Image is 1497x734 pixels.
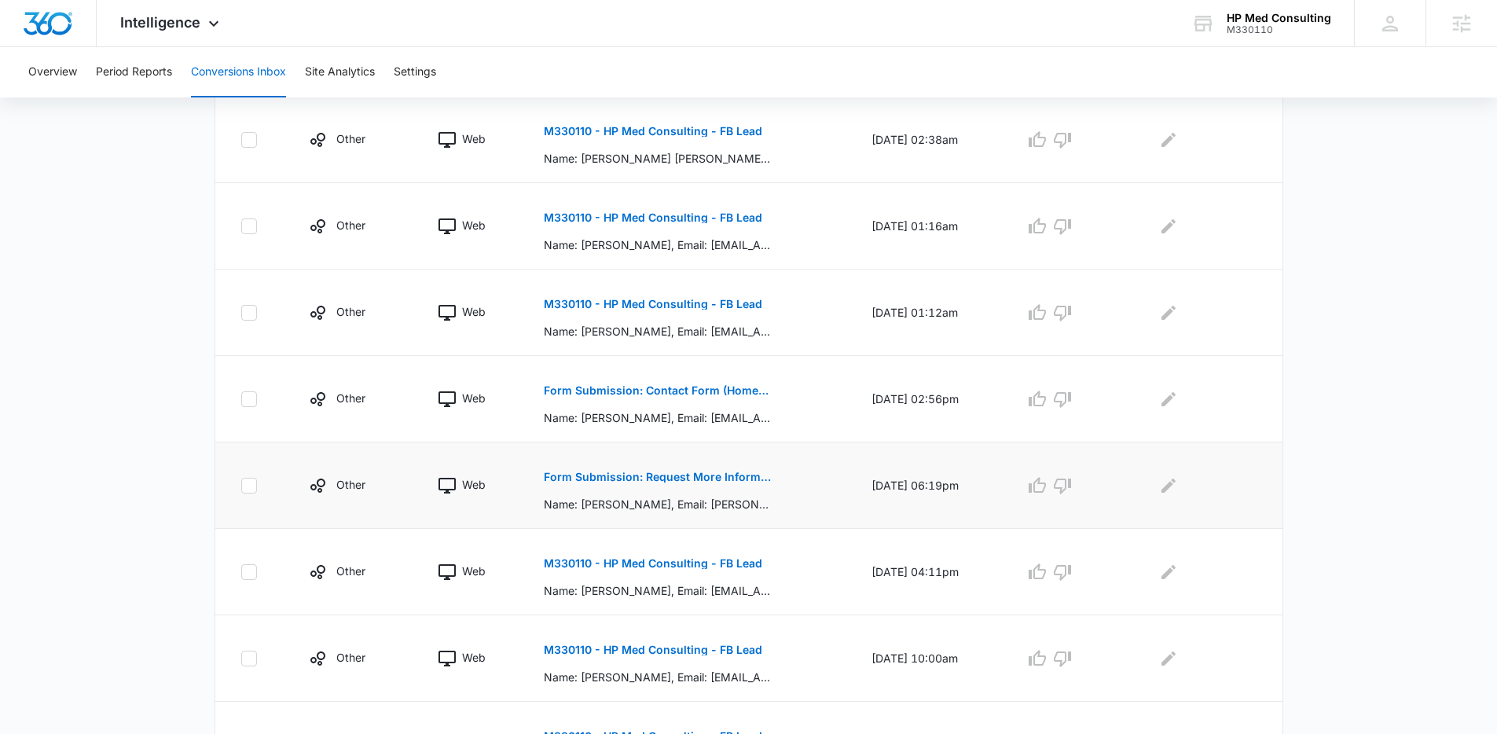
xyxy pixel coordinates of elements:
p: M330110 - HP Med Consulting - FB Lead [544,212,762,223]
p: Other [336,476,365,493]
p: Other [336,130,365,147]
button: Site Analytics [305,47,375,97]
td: [DATE] 01:16am [853,183,1006,270]
td: [DATE] 06:19pm [853,442,1006,529]
p: Form Submission: Request More Information [544,472,772,483]
div: account name [1227,12,1331,24]
button: M330110 - HP Med Consulting - FB Lead [544,199,762,237]
p: Web [462,130,486,147]
button: Settings [394,47,436,97]
p: Form Submission: Contact Form (Homepage Hero) [544,385,772,396]
button: Edit Comments [1156,387,1181,412]
button: Edit Comments [1156,127,1181,152]
button: Form Submission: Contact Form (Homepage Hero) [544,372,772,409]
p: Other [336,563,365,579]
p: Web [462,476,486,493]
p: Other [336,303,365,320]
p: Other [336,390,365,406]
td: [DATE] 04:11pm [853,529,1006,615]
button: Overview [28,47,77,97]
p: Other [336,217,365,233]
p: M330110 - HP Med Consulting - FB Lead [544,644,762,655]
div: account id [1227,24,1331,35]
button: M330110 - HP Med Consulting - FB Lead [544,285,762,323]
button: M330110 - HP Med Consulting - FB Lead [544,112,762,150]
td: [DATE] 02:38am [853,97,1006,183]
p: Other [336,649,365,666]
p: Name: [PERSON_NAME], Email: [PERSON_NAME][EMAIL_ADDRESS][DOMAIN_NAME], Phone: [PHONE_NUMBER], Sta... [544,496,772,512]
p: Web [462,217,486,233]
p: Web [462,390,486,406]
p: M330110 - HP Med Consulting - FB Lead [544,126,762,137]
td: [DATE] 01:12am [853,270,1006,356]
p: Web [462,303,486,320]
button: Edit Comments [1156,560,1181,585]
button: Conversions Inbox [191,47,286,97]
button: Edit Comments [1156,646,1181,671]
td: [DATE] 10:00am [853,615,1006,702]
button: Edit Comments [1156,214,1181,239]
button: M330110 - HP Med Consulting - FB Lead [544,545,762,582]
p: M330110 - HP Med Consulting - FB Lead [544,299,762,310]
span: Intelligence [120,14,200,31]
p: Name: [PERSON_NAME] [PERSON_NAME], Email: [EMAIL_ADDRESS][DOMAIN_NAME], Phone: [PHONE_NUMBER], St... [544,150,772,167]
p: M330110 - HP Med Consulting - FB Lead [544,558,762,569]
p: Name: [PERSON_NAME], Email: [EMAIL_ADDRESS][DOMAIN_NAME], Phone: [PHONE_NUMBER], What are you loo... [544,409,772,426]
button: Period Reports [96,47,172,97]
td: [DATE] 02:56pm [853,356,1006,442]
button: Form Submission: Request More Information [544,458,772,496]
p: Web [462,649,486,666]
p: Name: [PERSON_NAME], Email: [EMAIL_ADDRESS][DOMAIN_NAME], Phone: [PHONE_NUMBER], State/Province: ... [544,582,772,599]
button: Edit Comments [1156,300,1181,325]
button: M330110 - HP Med Consulting - FB Lead [544,631,762,669]
p: Web [462,563,486,579]
p: Name: [PERSON_NAME], Email: [EMAIL_ADDRESS][DOMAIN_NAME], Phone: [PHONE_NUMBER], State/Province: ... [544,237,772,253]
p: Name: [PERSON_NAME], Email: [EMAIL_ADDRESS][DOMAIN_NAME], Phone: [PHONE_NUMBER], State/Province: ... [544,323,772,339]
button: Edit Comments [1156,473,1181,498]
p: Name: [PERSON_NAME], Email: [EMAIL_ADDRESS][DOMAIN_NAME], Phone: [PHONE_NUMBER], State/Province: ... [544,669,772,685]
